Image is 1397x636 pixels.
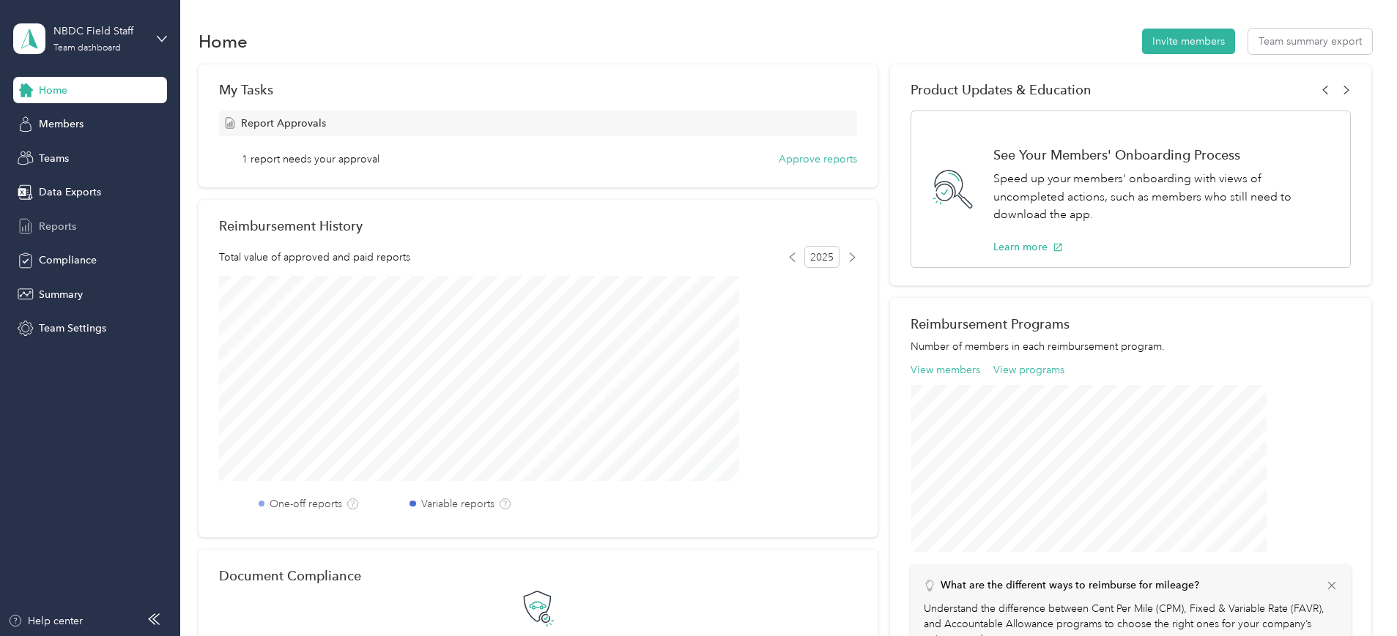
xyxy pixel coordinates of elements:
h1: Home [199,34,248,49]
span: Product Updates & Education [911,82,1092,97]
span: 1 report needs your approval [242,151,379,167]
span: Members [39,116,84,132]
span: Reports [39,219,76,234]
button: View members [911,362,980,378]
span: Home [39,83,67,98]
span: Report Approvals [241,116,326,131]
button: Invite members [1142,29,1235,54]
div: My Tasks [219,82,857,97]
button: Team summary export [1248,29,1372,54]
span: Teams [39,151,69,166]
span: Compliance [39,252,97,268]
div: NBDC Field Staff [53,23,145,39]
h1: See Your Members' Onboarding Process [993,147,1335,162]
p: Speed up your members' onboarding with views of uncompleted actions, such as members who still ne... [993,170,1335,224]
iframe: Everlance-gr Chat Button Frame [1315,554,1397,636]
h2: Reimbursement History [219,218,363,233]
span: Total value of approved and paid reports [219,250,410,265]
button: Learn more [993,239,1063,255]
button: Approve reports [779,151,857,167]
span: Summary [39,287,83,302]
label: One-off reports [270,496,342,512]
button: View programs [993,362,1064,378]
p: Number of members in each reimbursement program. [911,339,1351,354]
button: Help center [8,613,83,629]
h2: Reimbursement Programs [911,316,1351,332]
h2: Document Compliance [219,568,361,583]
div: Team dashboard [53,44,121,53]
span: 2025 [804,246,840,268]
span: Data Exports [39,184,101,200]
span: Team Settings [39,321,106,336]
p: What are the different ways to reimburse for mileage? [941,577,1199,593]
label: Variable reports [421,496,494,512]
